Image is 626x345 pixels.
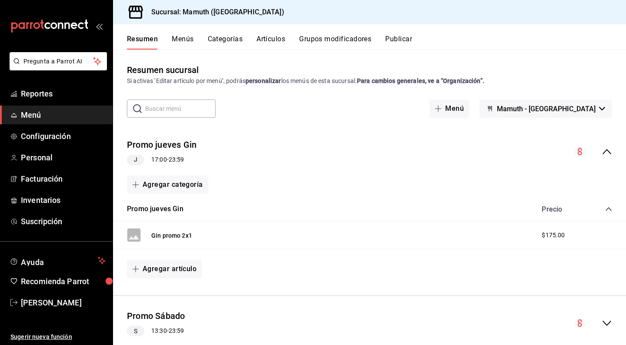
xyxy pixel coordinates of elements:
[208,35,243,50] button: Categorías
[21,109,106,121] span: Menú
[127,326,185,336] div: 13:30 - 23:59
[10,52,107,70] button: Pregunta a Parrot AI
[357,77,484,84] strong: Para cambios generales, ve a “Organización”.
[21,173,106,185] span: Facturación
[385,35,412,50] button: Publicar
[127,76,612,86] div: Si activas ‘Editar artículo por menú’, podrás los menús de esta sucursal.
[113,132,626,172] div: collapse-menu-row
[479,100,612,118] button: Mamuth - [GEOGRAPHIC_DATA]
[246,77,281,84] strong: personalizar
[127,139,196,151] button: Promo jueves Gin
[127,310,185,322] button: Promo Sábado
[127,260,202,278] button: Agregar artículo
[130,155,141,164] span: J
[605,206,612,212] button: collapse-category-row
[21,130,106,142] span: Configuración
[21,194,106,206] span: Inventarios
[96,23,103,30] button: open_drawer_menu
[21,297,106,309] span: [PERSON_NAME]
[21,275,106,287] span: Recomienda Parrot
[542,231,565,240] span: $175.00
[127,155,196,165] div: 17:00 - 23:59
[21,152,106,163] span: Personal
[533,205,589,213] div: Precio
[21,216,106,227] span: Suscripción
[21,255,94,266] span: Ayuda
[127,176,208,194] button: Agregar categoría
[256,35,285,50] button: Artículos
[144,7,284,17] h3: Sucursal: Mamuth ([GEOGRAPHIC_DATA])
[21,88,106,100] span: Reportes
[127,35,626,50] div: navigation tabs
[10,332,106,342] span: Sugerir nueva función
[151,231,192,240] button: Gin promo 2x1
[430,100,469,118] button: Menú
[23,57,93,66] span: Pregunta a Parrot AI
[6,63,107,72] a: Pregunta a Parrot AI
[172,35,193,50] button: Menús
[130,327,141,336] span: S
[145,100,216,117] input: Buscar menú
[113,303,626,343] div: collapse-menu-row
[299,35,371,50] button: Grupos modificadores
[127,35,158,50] button: Resumen
[127,63,199,76] div: Resumen sucursal
[127,204,183,214] button: Promo jueves Gin
[497,105,596,113] span: Mamuth - [GEOGRAPHIC_DATA]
